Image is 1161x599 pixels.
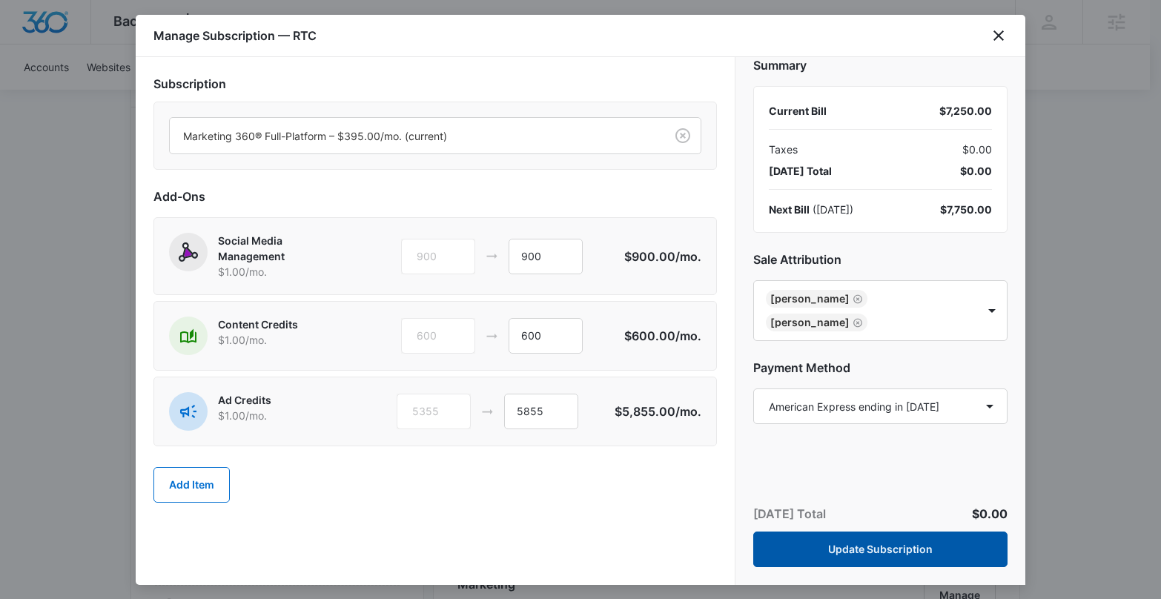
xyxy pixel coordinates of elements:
span: Next Bill [769,203,810,216]
p: $5,855.00 [615,403,701,420]
div: ( [DATE] ) [769,202,853,217]
div: Remove Kyle Knoop [850,294,863,304]
span: [DATE] Total [769,163,832,179]
span: /mo. [675,249,701,264]
button: Clear [671,124,695,148]
p: $1.00 /mo. [218,408,348,423]
div: Remove Dustin Bethel [850,317,863,328]
p: Social Media Management [218,233,348,264]
h1: Manage Subscription — RTC [153,27,317,44]
p: Content Credits [218,317,348,332]
span: Taxes [769,142,798,157]
span: $0.00 [972,506,1008,521]
h2: Subscription [153,75,717,93]
span: $0.00 [962,142,992,157]
button: Update Subscription [753,532,1008,567]
p: $900.00 [624,248,701,265]
div: [PERSON_NAME] [770,294,850,304]
p: $600.00 [624,327,701,345]
input: Subscription [183,128,186,144]
input: 1 [509,318,583,354]
p: Ad Credits [218,392,348,408]
button: close [990,27,1008,44]
p: $1.00 /mo. [218,264,348,279]
div: $7,750.00 [940,202,992,217]
h2: Sale Attribution [753,251,1008,268]
div: [PERSON_NAME] [770,317,850,328]
h2: Payment Method [753,359,1008,377]
input: 1 [509,239,583,274]
span: Current Bill [769,105,827,117]
div: $7,250.00 [939,103,992,119]
h2: Add-Ons [153,188,717,205]
button: Add Item [153,467,230,503]
span: /mo. [675,404,701,419]
span: /mo. [675,328,701,343]
span: $0.00 [960,163,992,179]
input: 1 [504,394,578,429]
p: [DATE] Total [753,505,826,523]
label: Prorate Transaction [753,454,873,469]
p: $1.00 /mo. [218,332,348,348]
h2: Summary [753,56,1008,74]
